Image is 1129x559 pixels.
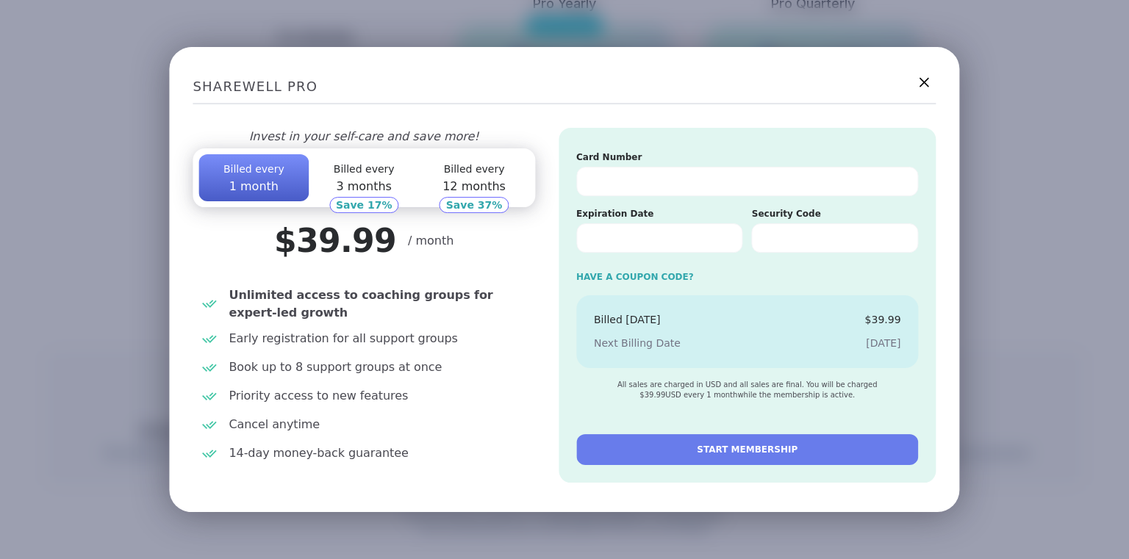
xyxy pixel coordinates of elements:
button: Billed every3 months [309,154,419,201]
button: Billed every1 month [198,154,309,201]
span: Early registration for all support groups [229,330,529,347]
div: $ 39.99 [865,313,901,328]
h4: $ 39.99 [274,219,396,263]
div: Save 37 % [440,197,509,213]
span: / month [408,232,454,250]
iframe: Secure CVC input frame [764,233,906,245]
h5: Card Number [576,151,919,164]
span: Billed every [444,163,505,175]
h2: SHAREWELL PRO [193,71,936,104]
button: START MEMBERSHIP [576,434,919,465]
h5: Expiration Date [576,208,743,220]
span: 1 month [229,179,279,193]
div: All sales are charged in USD and all sales are final. You will be charged $ 39.99 USD every 1 mon... [601,380,895,400]
iframe: Secure card number input frame [589,176,906,189]
div: Billed [DATE] [594,313,661,328]
h5: Security Code [752,208,919,220]
div: Have a Coupon code? [576,270,919,284]
span: START MEMBERSHIP [697,443,798,456]
span: 12 months [442,179,506,193]
span: Billed every [334,163,395,175]
span: Unlimited access to coaching groups for expert-led growth [229,286,529,322]
div: Save 17 % [329,197,399,213]
span: Book up to 8 support groups at once [229,358,529,376]
div: [DATE] [866,336,900,351]
span: 14-day money-back guarantee [229,444,529,462]
div: Next Billing Date [594,336,681,351]
button: Billed every12 months [419,154,529,201]
span: Billed every [223,163,284,175]
span: Priority access to new features [229,387,529,405]
iframe: Secure expiration date input frame [589,233,731,245]
p: Invest in your self-care and save more! [234,128,494,145]
span: Cancel anytime [229,416,529,433]
span: 3 months [336,179,392,193]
